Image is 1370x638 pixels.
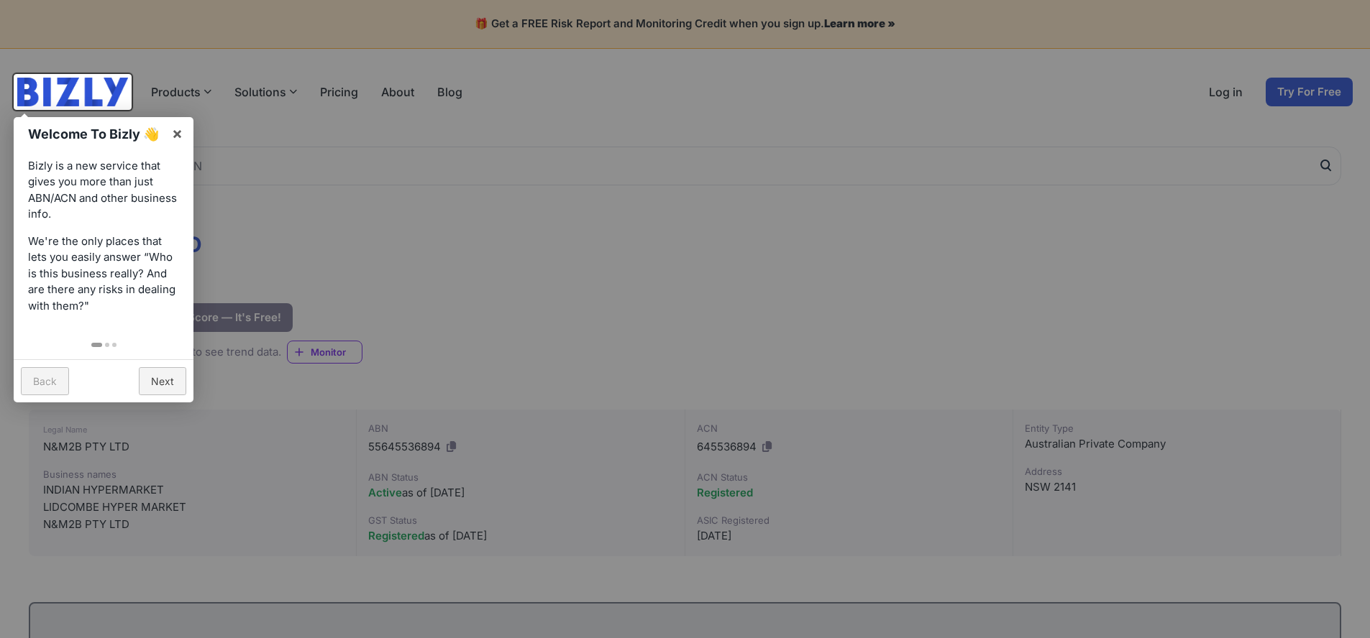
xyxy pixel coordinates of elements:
[28,158,179,223] p: Bizly is a new service that gives you more than just ABN/ACN and other business info.
[161,117,193,149] a: ×
[21,367,69,395] a: Back
[28,124,164,144] h1: Welcome To Bizly 👋
[28,234,179,315] p: We're the only places that lets you easily answer “Who is this business really? And are there any...
[139,367,186,395] a: Next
